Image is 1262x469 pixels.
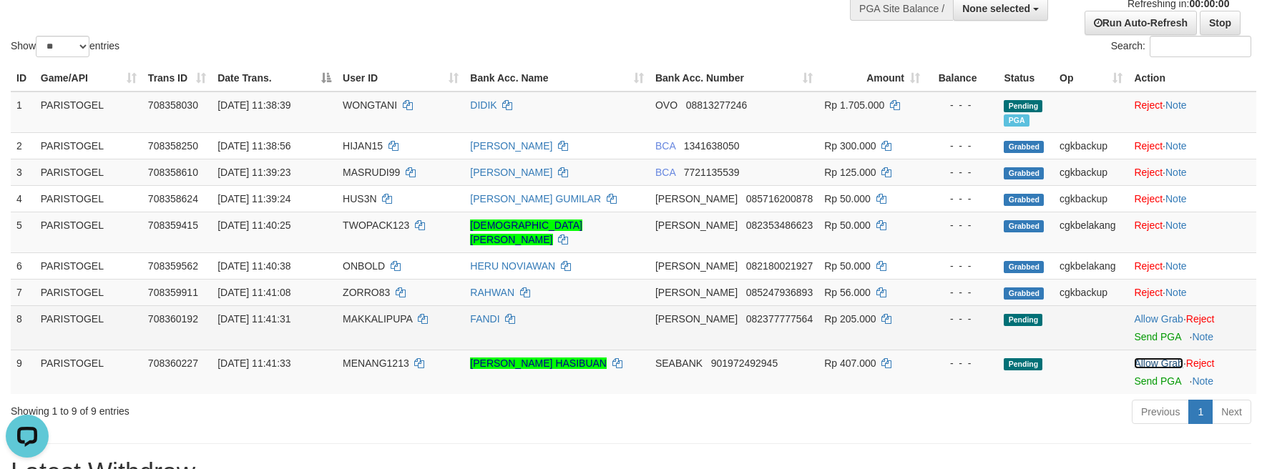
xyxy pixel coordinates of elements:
[35,185,142,212] td: PARISTOGEL
[824,193,871,204] span: Rp 50.000
[11,279,35,305] td: 7
[1004,141,1044,153] span: Grabbed
[148,167,198,178] span: 708358610
[1004,358,1042,370] span: Pending
[1128,305,1256,350] td: ·
[1134,313,1183,325] a: Allow Grab
[1165,167,1187,178] a: Note
[1128,252,1256,279] td: ·
[1186,357,1215,369] a: Reject
[1054,65,1128,92] th: Op: activate to sort column ascending
[11,185,35,212] td: 4
[655,140,675,152] span: BCA
[35,279,142,305] td: PARISTOGEL
[926,65,998,92] th: Balance
[824,313,876,325] span: Rp 205.000
[148,287,198,298] span: 708359911
[824,99,884,111] span: Rp 1.705.000
[824,287,871,298] span: Rp 56.000
[1004,261,1044,273] span: Grabbed
[343,287,390,298] span: ZORRO83
[148,140,198,152] span: 708358250
[686,99,748,111] span: Copy 08813277246 to clipboard
[1192,331,1213,342] a: Note
[746,313,813,325] span: Copy 082377777564 to clipboard
[998,65,1054,92] th: Status
[11,212,35,252] td: 5
[1165,219,1187,231] a: Note
[931,312,992,326] div: - - -
[35,132,142,159] td: PARISTOGEL
[684,140,740,152] span: Copy 1341638050 to clipboard
[1192,375,1213,387] a: Note
[824,219,871,231] span: Rp 50.000
[217,140,290,152] span: [DATE] 11:38:56
[1111,36,1251,57] label: Search:
[35,159,142,185] td: PARISTOGEL
[470,313,499,325] a: FANDI
[470,99,497,111] a: DIDIK
[1004,114,1029,127] span: Marked by cgkricksen
[1134,375,1180,387] a: Send PGA
[931,98,992,112] div: - - -
[148,313,198,325] span: 708360192
[1085,11,1197,35] a: Run Auto-Refresh
[962,3,1030,14] span: None selected
[217,357,290,369] span: [DATE] 11:41:33
[343,193,376,204] span: HUS3N
[931,218,992,232] div: - - -
[217,167,290,178] span: [DATE] 11:39:23
[746,219,813,231] span: Copy 082353486623 to clipboard
[11,305,35,350] td: 8
[11,252,35,279] td: 6
[11,350,35,394] td: 9
[470,167,552,178] a: [PERSON_NAME]
[824,357,876,369] span: Rp 407.000
[337,65,464,92] th: User ID: activate to sort column ascending
[1004,167,1044,179] span: Grabbed
[1212,400,1251,424] a: Next
[655,99,678,111] span: OVO
[464,65,650,92] th: Bank Acc. Name: activate to sort column ascending
[1054,252,1128,279] td: cgkbelakang
[1134,219,1163,231] a: Reject
[35,350,142,394] td: PARISTOGEL
[1134,260,1163,272] a: Reject
[655,357,703,369] span: SEABANK
[217,287,290,298] span: [DATE] 11:41:08
[470,287,514,298] a: RAHWAN
[1188,400,1213,424] a: 1
[11,398,515,418] div: Showing 1 to 9 of 9 entries
[217,193,290,204] span: [DATE] 11:39:24
[650,65,818,92] th: Bank Acc. Number: activate to sort column ascending
[1134,357,1185,369] span: ·
[11,65,35,92] th: ID
[655,260,738,272] span: [PERSON_NAME]
[931,192,992,206] div: - - -
[931,139,992,153] div: - - -
[931,356,992,370] div: - - -
[1165,193,1187,204] a: Note
[148,99,198,111] span: 708358030
[1004,287,1044,300] span: Grabbed
[11,36,119,57] label: Show entries
[343,140,383,152] span: HIJAN15
[343,357,409,369] span: MENANG1213
[1134,313,1185,325] span: ·
[655,167,675,178] span: BCA
[1132,400,1189,424] a: Previous
[1186,313,1215,325] a: Reject
[212,65,337,92] th: Date Trans.: activate to sort column descending
[655,287,738,298] span: [PERSON_NAME]
[655,219,738,231] span: [PERSON_NAME]
[11,132,35,159] td: 2
[470,260,555,272] a: HERU NOVIAWAN
[6,6,49,49] button: Open LiveChat chat widget
[1134,331,1180,342] a: Send PGA
[1128,132,1256,159] td: ·
[1128,350,1256,394] td: ·
[1134,357,1183,369] a: Allow Grab
[1134,287,1163,298] a: Reject
[343,219,409,231] span: TWOPACK123
[1054,279,1128,305] td: cgkbackup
